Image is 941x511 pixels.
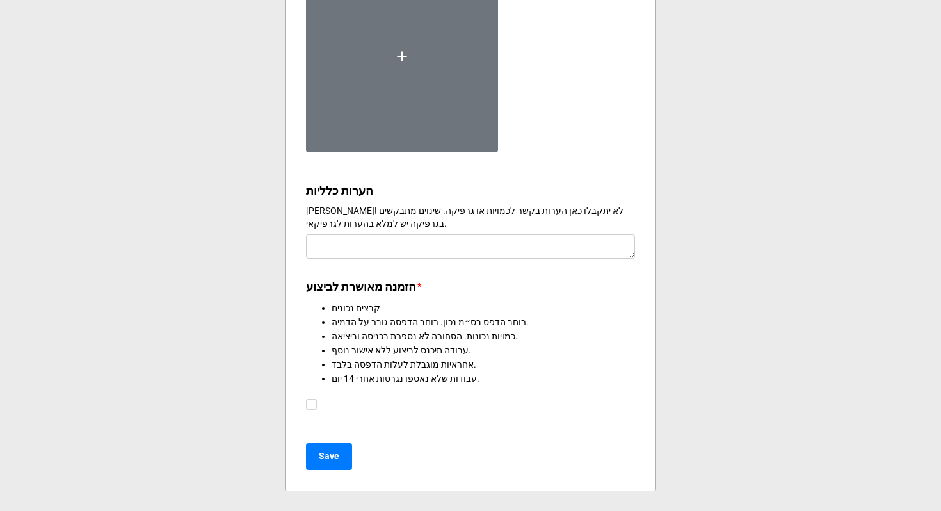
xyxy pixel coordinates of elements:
li: עבודה תיכנס לביצוע ללא אישור נוסף. [332,343,635,357]
li: קבצים נכונים [332,301,635,315]
p: [PERSON_NAME]! לא יתקבלו כאן הערות בקשר לכמויות או גרפיקה. שינוים מתבקשים בגרפיקה יש למלא בהערות ... [306,204,635,230]
li: רוחב הדפס בס״מ נכון. רוחב הדפסה גובר על הדמיה. [332,315,635,329]
label: הזמנה מאושרת לביצוע [306,278,416,296]
li: עבודות שלא נאספו נגרסות אחרי 14 יום. [332,371,635,385]
b: Save [319,450,339,463]
label: הערות כלליות [306,182,373,200]
li: כמויות נכונות. הסחורה לא נספרת בכניסה וביציאה. [332,329,635,343]
li: אחראיות מוגבלת לעלות הדפסה בלבד. [332,357,635,371]
button: Save [306,443,352,470]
